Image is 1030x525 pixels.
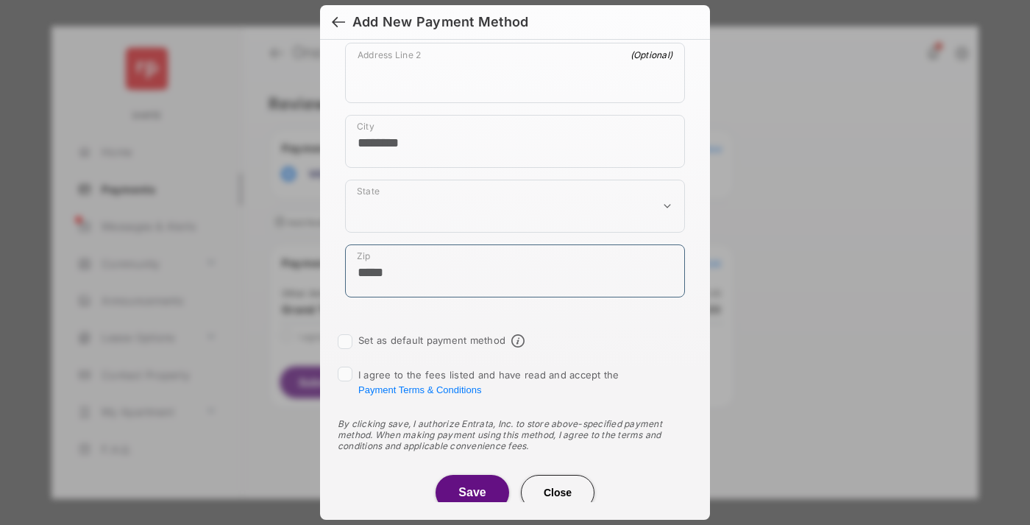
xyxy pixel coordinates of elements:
[352,14,528,30] div: Add New Payment Method
[345,115,685,168] div: payment_method_screening[postal_addresses][locality]
[338,418,692,451] div: By clicking save, I authorize Entrata, Inc. to store above-specified payment method. When making ...
[358,369,619,395] span: I agree to the fees listed and have read and accept the
[358,384,481,395] button: I agree to the fees listed and have read and accept the
[345,43,685,103] div: payment_method_screening[postal_addresses][addressLine2]
[345,244,685,297] div: payment_method_screening[postal_addresses][postalCode]
[521,475,594,510] button: Close
[436,475,509,510] button: Save
[511,334,525,348] span: Default payment method info
[358,334,505,346] label: Set as default payment method
[345,180,685,233] div: payment_method_screening[postal_addresses][administrativeArea]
